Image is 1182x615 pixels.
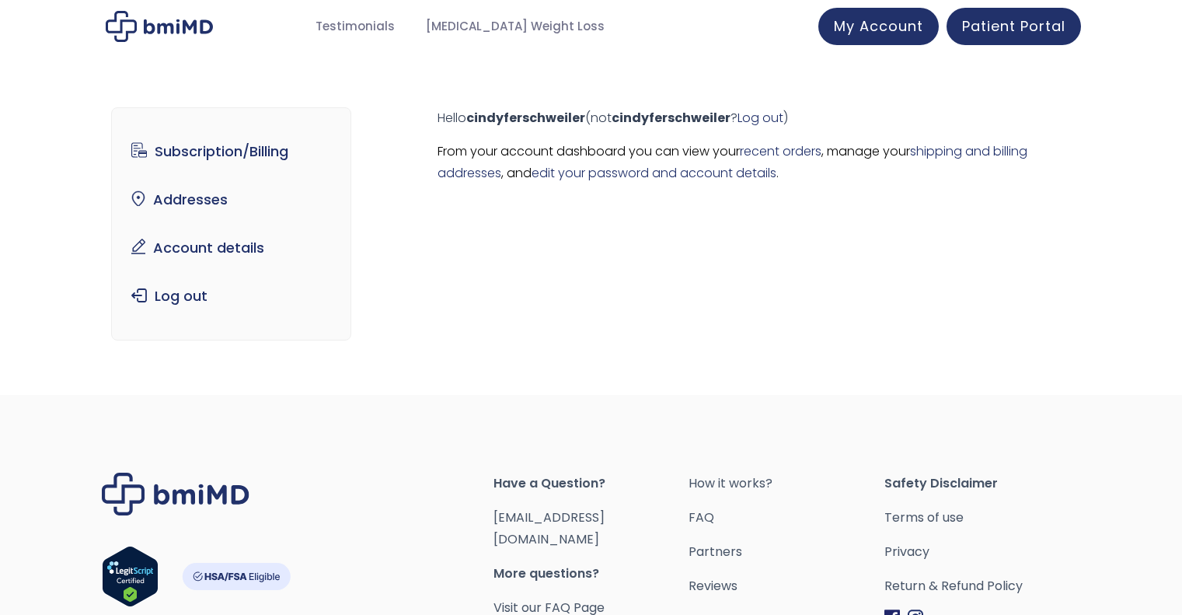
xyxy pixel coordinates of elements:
[438,107,1071,129] p: Hello (not ? )
[532,164,776,182] a: edit your password and account details
[426,18,605,36] span: [MEDICAL_DATA] Weight Loss
[316,18,395,36] span: Testimonials
[111,107,351,341] nav: Account pages
[102,473,249,515] img: Brand Logo
[124,232,339,264] a: Account details
[689,507,884,529] a: FAQ
[884,507,1080,529] a: Terms of use
[818,8,939,45] a: My Account
[466,109,585,127] strong: cindyferschweiler
[182,563,291,590] img: HSA-FSA
[689,473,884,494] a: How it works?
[689,575,884,597] a: Reviews
[493,563,689,585] span: More questions?
[438,141,1071,184] p: From your account dashboard you can view your , manage your , and .
[493,473,689,494] span: Have a Question?
[124,135,339,168] a: Subscription/Billing
[612,109,730,127] strong: cindyferschweiler
[884,575,1080,597] a: Return & Refund Policy
[947,8,1081,45] a: Patient Portal
[300,12,410,42] a: Testimonials
[834,16,923,36] span: My Account
[884,541,1080,563] a: Privacy
[740,142,821,160] a: recent orders
[124,280,339,313] a: Log out
[410,12,620,42] a: [MEDICAL_DATA] Weight Loss
[106,11,213,42] img: My account
[884,473,1080,494] span: Safety Disclaimer
[102,546,159,614] a: Verify LegitScript Approval for www.bmimd.com
[962,16,1065,36] span: Patient Portal
[102,546,159,607] img: Verify Approval for www.bmimd.com
[689,541,884,563] a: Partners
[493,508,605,548] a: [EMAIL_ADDRESS][DOMAIN_NAME]
[124,183,339,216] a: Addresses
[737,109,783,127] a: Log out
